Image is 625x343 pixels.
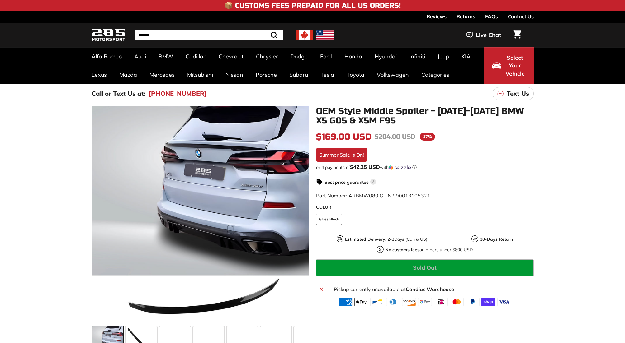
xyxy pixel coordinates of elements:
div: Summer Sale is On! [316,148,367,162]
span: Sold Out [413,264,437,271]
span: $42.25 USD [350,164,380,170]
p: Pickup currently unavailable at [334,285,530,293]
img: diners_club [386,298,400,306]
img: apple_pay [354,298,368,306]
span: Select Your Vehicle [504,54,526,78]
a: Alfa Romeo [85,47,128,66]
img: paypal [466,298,480,306]
img: google_pay [418,298,432,306]
a: Volkswagen [371,66,415,84]
a: Mercedes [143,66,181,84]
a: Honda [338,47,368,66]
input: Search [135,30,283,40]
button: Sold Out [316,259,534,276]
h1: OEM Style Middle Spoiler - [DATE]-[DATE] BMW X5 G05 & X5M F95 [316,106,534,126]
strong: 30-Days Return [480,236,513,242]
span: Part Number: ARBMW080 GTIN: [316,192,430,199]
a: Chevrolet [212,47,250,66]
a: Dodge [284,47,314,66]
a: [PHONE_NUMBER] [149,89,207,98]
p: Text Us [507,89,529,98]
strong: Candiac Warehouse [406,286,454,292]
strong: No customs fees [385,247,419,253]
span: 990013105321 [393,192,430,199]
a: Nissan [219,66,249,84]
div: or 4 payments of with [316,164,534,170]
a: Cart [509,25,525,46]
p: on orders under $800 USD [385,247,473,253]
a: Infiniti [403,47,431,66]
span: i [370,179,376,185]
a: Mitsubishi [181,66,219,84]
a: Hyundai [368,47,403,66]
p: Call or Text Us at: [92,89,145,98]
p: Days (Can & US) [345,236,427,243]
span: $169.00 USD [316,132,372,142]
label: COLOR [316,204,534,211]
span: Live Chat [476,31,501,39]
img: bancontact [370,298,384,306]
img: ideal [434,298,448,306]
a: Reviews [427,11,447,22]
img: discover [402,298,416,306]
a: KIA [455,47,477,66]
a: BMW [152,47,179,66]
img: shopify_pay [481,298,495,306]
strong: Best price guarantee [324,179,369,185]
button: Select Your Vehicle [484,47,534,84]
a: Contact Us [508,11,534,22]
a: Jeep [431,47,455,66]
span: 17% [420,133,435,141]
a: Audi [128,47,152,66]
img: Logo_285_Motorsport_areodynamics_components [92,28,126,43]
span: $204.00 USD [375,133,415,141]
a: FAQs [485,11,498,22]
a: Subaru [283,66,314,84]
a: Cadillac [179,47,212,66]
a: Toyota [340,66,371,84]
div: or 4 payments of$42.25 USDwithSezzle Click to learn more about Sezzle [316,164,534,170]
strong: Estimated Delivery: 2-3 [345,236,394,242]
img: visa [497,298,511,306]
a: Text Us [493,87,534,100]
img: american_express [339,298,353,306]
a: Ford [314,47,338,66]
img: Sezzle [389,165,411,170]
a: Categories [415,66,456,84]
a: Porsche [249,66,283,84]
a: Returns [457,11,475,22]
a: Chrysler [250,47,284,66]
button: Live Chat [458,27,509,43]
a: Tesla [314,66,340,84]
a: Mazda [113,66,143,84]
img: master [450,298,464,306]
h4: 📦 Customs Fees Prepaid for All US Orders! [225,2,401,9]
a: Lexus [85,66,113,84]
